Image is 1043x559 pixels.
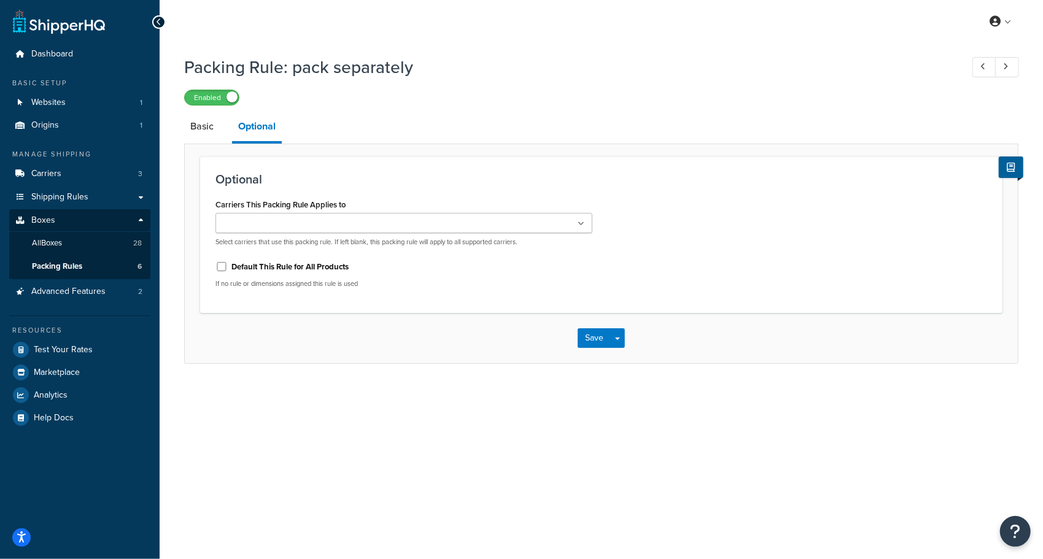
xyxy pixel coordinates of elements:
a: Carriers3 [9,163,150,185]
span: 3 [138,169,142,179]
li: Boxes [9,209,150,279]
li: Advanced Features [9,280,150,303]
span: Shipping Rules [31,192,88,202]
span: Analytics [34,390,68,401]
span: 1 [140,120,142,131]
p: Select carriers that use this packing rule. If left blank, this packing rule will apply to all su... [215,237,592,247]
h1: Packing Rule: pack separately [184,55,950,79]
a: Advanced Features2 [9,280,150,303]
p: If no rule or dimensions assigned this rule is used [215,279,592,288]
span: Boxes [31,215,55,226]
a: Shipping Rules [9,186,150,209]
span: Carriers [31,169,61,179]
label: Default This Rule for All Products [231,261,349,272]
span: Packing Rules [32,261,82,272]
span: Websites [31,98,66,108]
li: Packing Rules [9,255,150,278]
span: All Boxes [32,238,62,249]
label: Carriers This Packing Rule Applies to [215,200,346,209]
span: 6 [138,261,142,272]
a: Analytics [9,384,150,406]
span: Help Docs [34,413,74,423]
div: Resources [9,325,150,336]
span: Dashboard [31,49,73,60]
a: AllBoxes28 [9,232,150,255]
span: 2 [138,287,142,297]
a: Websites1 [9,91,150,114]
span: 1 [140,98,142,108]
span: 28 [133,238,142,249]
a: Marketplace [9,361,150,384]
li: Websites [9,91,150,114]
label: Enabled [185,90,239,105]
a: Packing Rules6 [9,255,150,278]
li: Origins [9,114,150,137]
a: Help Docs [9,407,150,429]
a: Boxes [9,209,150,232]
h3: Optional [215,172,987,186]
li: Carriers [9,163,150,185]
a: Origins1 [9,114,150,137]
span: Advanced Features [31,287,106,297]
button: Open Resource Center [1000,516,1031,547]
span: Test Your Rates [34,345,93,355]
button: Save [578,328,611,348]
div: Manage Shipping [9,149,150,160]
a: Dashboard [9,43,150,66]
button: Show Help Docs [999,156,1023,178]
a: Test Your Rates [9,339,150,361]
span: Origins [31,120,59,131]
a: Previous Record [972,57,996,77]
div: Basic Setup [9,78,150,88]
a: Next Record [995,57,1019,77]
a: Optional [232,112,282,144]
span: Marketplace [34,368,80,378]
a: Basic [184,112,220,141]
